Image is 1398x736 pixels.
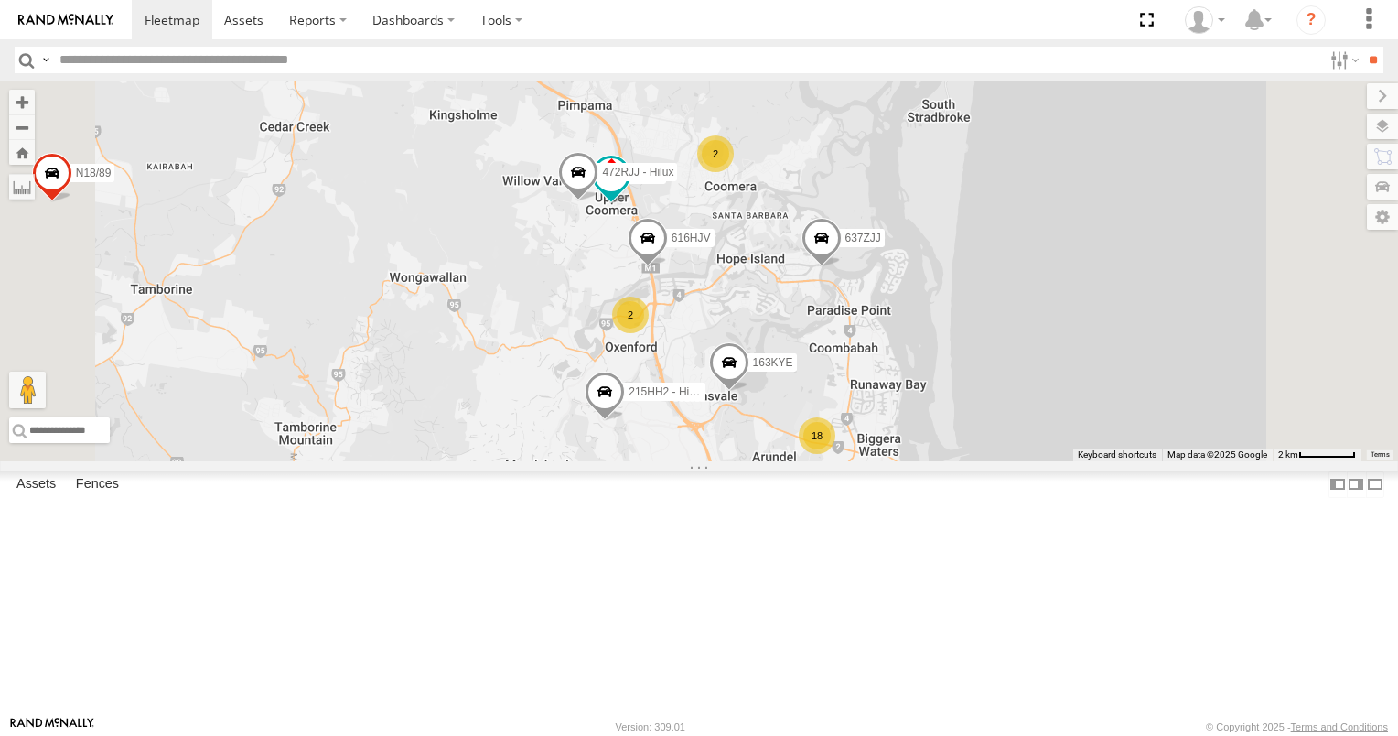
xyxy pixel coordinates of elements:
[1323,47,1362,73] label: Search Filter Options
[753,357,793,370] span: 163KYE
[1278,449,1298,460] span: 2 km
[9,140,35,165] button: Zoom Home
[845,232,881,244] span: 637ZJJ
[9,372,46,408] button: Drag Pegman onto the map to open Street View
[799,417,835,454] div: 18
[1167,449,1267,460] span: Map data ©2025 Google
[1347,471,1365,498] label: Dock Summary Table to the Right
[1296,5,1326,35] i: ?
[1371,451,1390,459] a: Terms (opens in new tab)
[67,471,128,497] label: Fences
[1291,721,1388,732] a: Terms and Conditions
[9,114,35,140] button: Zoom out
[10,718,94,736] a: Visit our Website
[616,721,685,732] div: Version: 309.01
[9,90,35,114] button: Zoom in
[7,471,65,497] label: Assets
[1206,721,1388,732] div: © Copyright 2025 -
[1328,471,1347,498] label: Dock Summary Table to the Left
[629,386,703,399] span: 215HH2 - Hilux
[1366,471,1384,498] label: Hide Summary Table
[38,47,53,73] label: Search Query
[672,233,711,245] span: 616HJV
[18,14,113,27] img: rand-logo.svg
[612,297,649,333] div: 2
[1178,6,1231,34] div: Alex Bates
[602,166,673,179] span: 472RJJ - Hilux
[76,168,112,180] span: N18/89
[1078,449,1156,461] button: Keyboard shortcuts
[697,135,734,172] div: 2
[1367,204,1398,230] label: Map Settings
[9,174,35,200] label: Measure
[1273,449,1361,461] button: Map Scale: 2 km per 59 pixels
